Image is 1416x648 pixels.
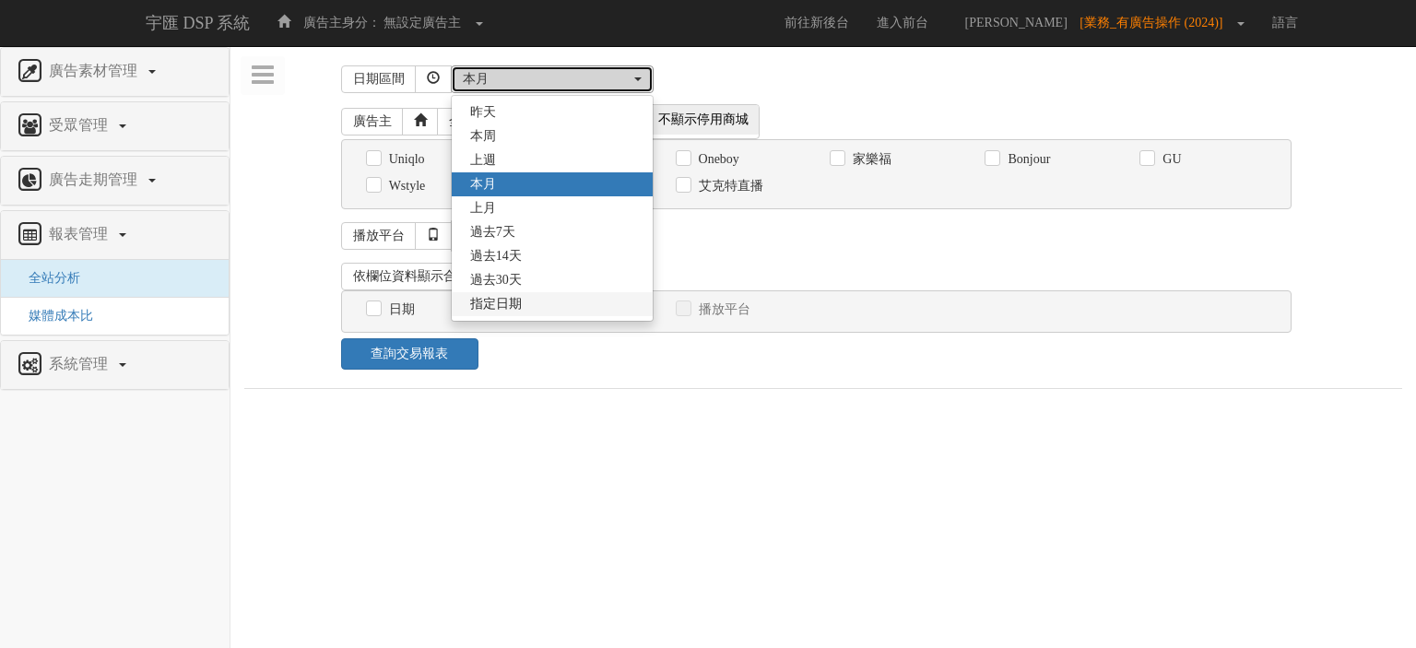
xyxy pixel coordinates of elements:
[15,220,215,250] a: 報表管理
[1080,16,1232,29] span: [業務_有廣告操作 (2024)]
[303,16,381,29] span: 廣告主身分：
[694,150,739,169] label: Oneboy
[15,350,215,380] a: 系統管理
[44,171,147,187] span: 廣告走期管理
[451,65,654,93] button: 本月
[694,300,750,319] label: 播放平台
[437,108,487,135] a: 全選
[44,63,147,78] span: 廣告素材管理
[15,166,215,195] a: 廣告走期管理
[470,271,522,289] span: 過去30天
[15,112,215,141] a: 受眾管理
[463,70,631,88] div: 本月
[384,300,415,319] label: 日期
[384,177,426,195] label: Wstyle
[341,338,478,370] a: 查詢交易報表
[470,175,496,194] span: 本月
[470,199,496,218] span: 上月
[470,223,515,242] span: 過去7天
[44,117,117,133] span: 受眾管理
[470,151,496,170] span: 上週
[470,247,522,265] span: 過去14天
[694,177,763,195] label: 艾克特直播
[1003,150,1050,169] label: Bonjour
[15,57,215,87] a: 廣告素材管理
[384,150,425,169] label: Uniqlo
[470,295,522,313] span: 指定日期
[44,226,117,242] span: 報表管理
[470,103,496,122] span: 昨天
[647,105,760,135] span: 不顯示停用商城
[848,150,891,169] label: 家樂福
[15,309,93,323] a: 媒體成本比
[15,271,80,285] a: 全站分析
[1158,150,1181,169] label: GU
[44,356,117,371] span: 系統管理
[383,16,461,29] span: 無設定廣告主
[470,127,496,146] span: 本周
[956,16,1077,29] span: [PERSON_NAME]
